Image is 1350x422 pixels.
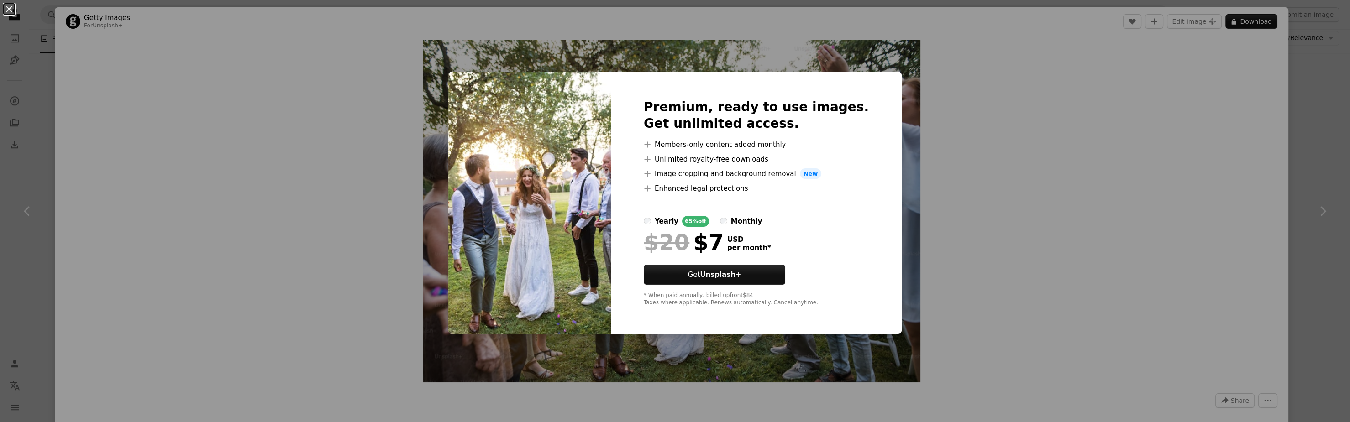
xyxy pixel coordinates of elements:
[644,230,724,254] div: $7
[644,265,785,285] button: GetUnsplash+
[727,244,771,252] span: per month *
[644,183,869,194] li: Enhanced legal protections
[644,218,651,225] input: yearly65%off
[644,154,869,165] li: Unlimited royalty-free downloads
[682,216,709,227] div: 65% off
[448,72,611,334] img: premium_photo-1681841695231-d674aa32f65b
[800,168,822,179] span: New
[644,139,869,150] li: Members-only content added monthly
[644,168,869,179] li: Image cropping and background removal
[644,292,869,307] div: * When paid annually, billed upfront $84 Taxes where applicable. Renews automatically. Cancel any...
[644,99,869,132] h2: Premium, ready to use images. Get unlimited access.
[655,216,678,227] div: yearly
[720,218,727,225] input: monthly
[700,271,741,279] strong: Unsplash+
[727,235,771,244] span: USD
[644,230,689,254] span: $20
[731,216,762,227] div: monthly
